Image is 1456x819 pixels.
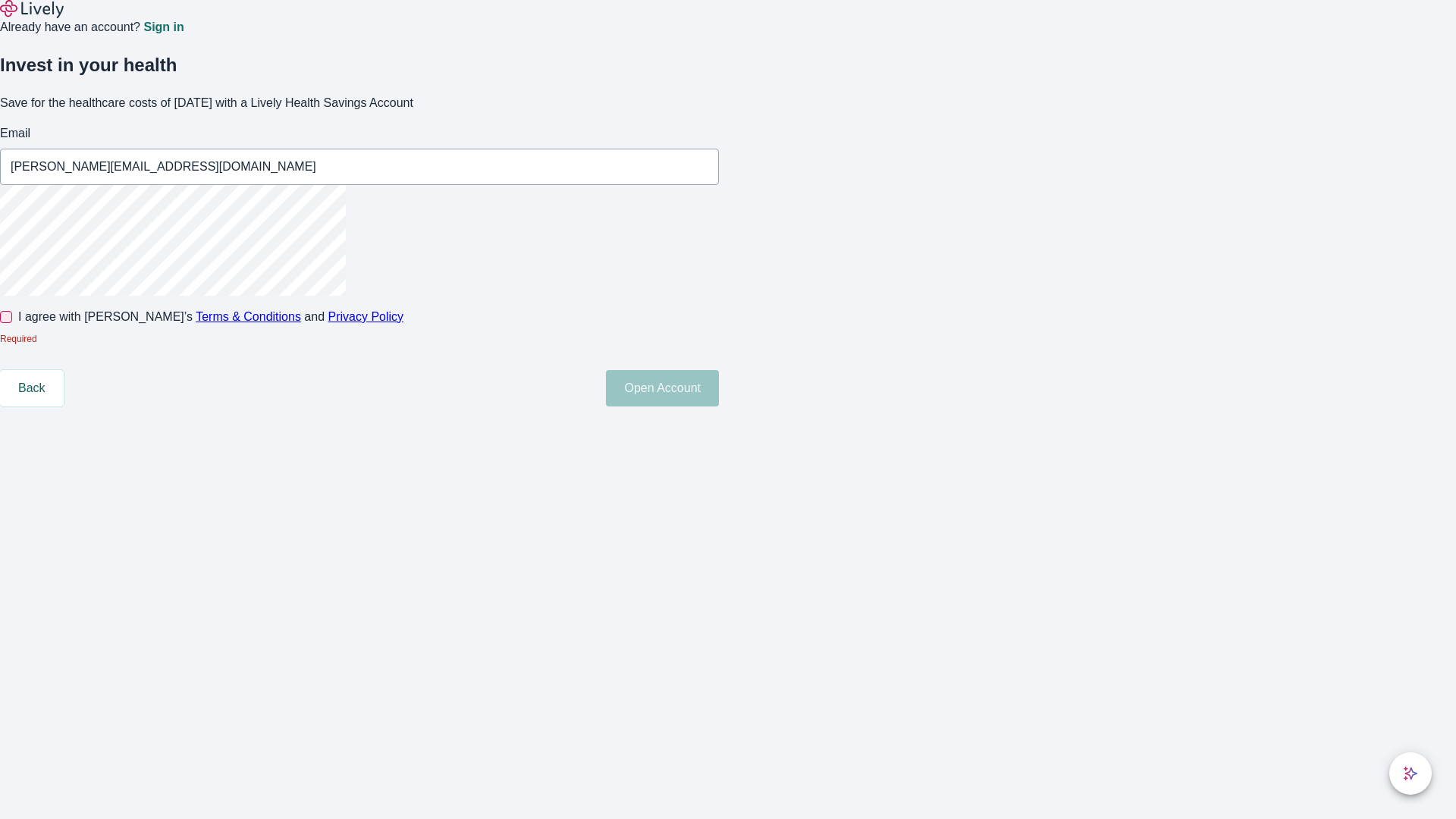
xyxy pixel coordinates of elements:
[328,310,404,323] a: Privacy Policy
[1403,766,1418,781] svg: Lively AI Assistant
[18,308,403,326] span: I agree with [PERSON_NAME]’s and
[196,310,301,323] a: Terms & Conditions
[1389,752,1432,795] button: chat
[143,21,184,33] a: Sign in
